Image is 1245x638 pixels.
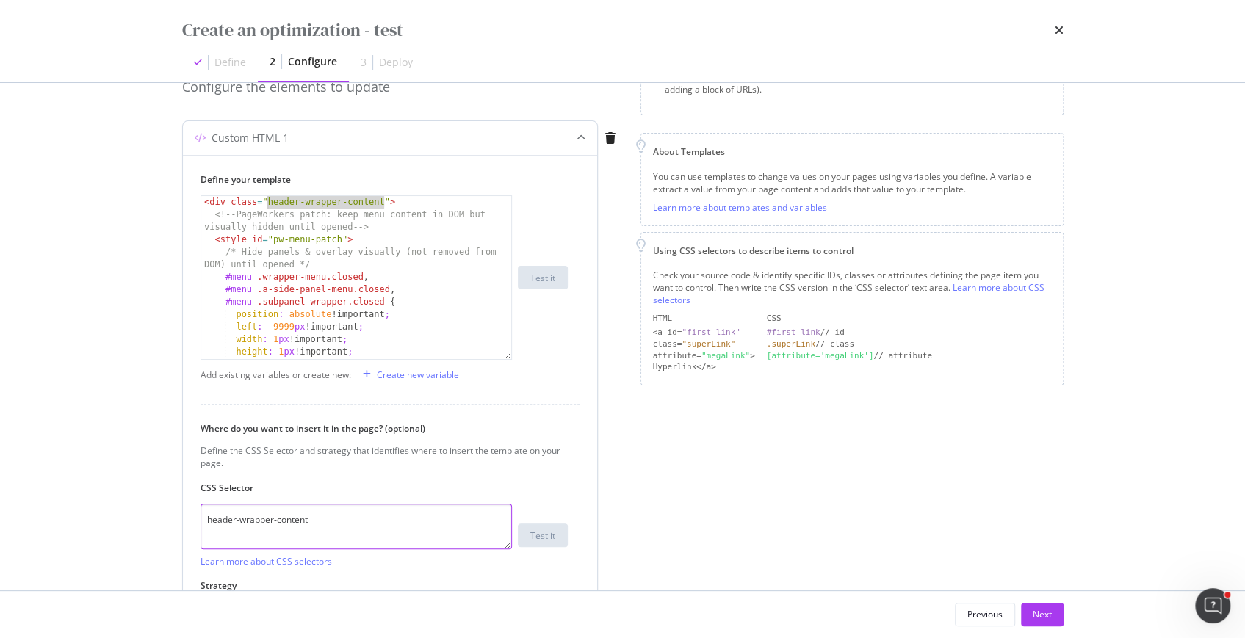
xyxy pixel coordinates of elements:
[1055,18,1064,43] div: times
[361,55,367,70] div: 3
[653,313,755,325] div: HTML
[767,350,1051,362] div: // attribute
[270,54,275,69] div: 2
[201,173,568,186] label: Define your template
[1021,603,1064,626] button: Next
[653,350,755,362] div: attribute= >
[653,269,1051,306] div: Check your source code & identify specific IDs, classes or attributes defining the page item you ...
[530,529,555,542] div: Test it
[379,55,413,70] div: Deploy
[182,78,623,97] div: Configure the elements to update
[653,170,1051,195] div: You can use templates to change values on your pages using variables you define. A variable extra...
[201,369,351,381] div: Add existing variables or create new:
[357,363,459,386] button: Create new variable
[653,281,1044,306] a: Learn more about CSS selectors
[201,555,332,568] a: Learn more about CSS selectors
[212,131,289,145] div: Custom HTML 1
[201,504,512,549] textarea: header-wrapper-content
[701,351,750,360] div: "megaLink"
[653,244,1051,257] div: Using CSS selectors to describe items to control
[767,327,820,337] div: #first-link
[967,608,1003,620] div: Previous
[1033,608,1052,620] div: Next
[767,338,1051,350] div: // class
[682,327,740,337] div: "first-link"
[653,361,755,373] div: Hyperlink</a>
[767,327,1051,338] div: // id
[288,54,337,69] div: Configure
[518,523,568,547] button: Test it
[1195,588,1230,623] iframe: Intercom live chat
[201,579,568,592] label: Strategy
[214,55,246,70] div: Define
[653,338,755,350] div: class=
[653,145,1051,158] div: About Templates
[767,339,815,349] div: .superLink
[653,327,755,338] div: <a id=
[955,603,1015,626] button: Previous
[665,70,1051,95] li: Add HTML to the page using custom HTML (e.g., canonicals, other meta tags, adding a block of URLs).
[518,266,568,289] button: Test it
[201,444,568,469] div: Define the CSS Selector and strategy that identifies where to insert the template on your page.
[377,369,459,381] div: Create new variable
[530,272,555,284] div: Test it
[201,422,568,435] label: Where do you want to insert it in the page? (optional)
[767,313,1051,325] div: CSS
[201,482,568,494] label: CSS Selector
[653,201,827,214] a: Learn more about templates and variables
[182,18,403,43] div: Create an optimization - test
[682,339,735,349] div: "superLink"
[767,351,874,360] div: [attribute='megaLink']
